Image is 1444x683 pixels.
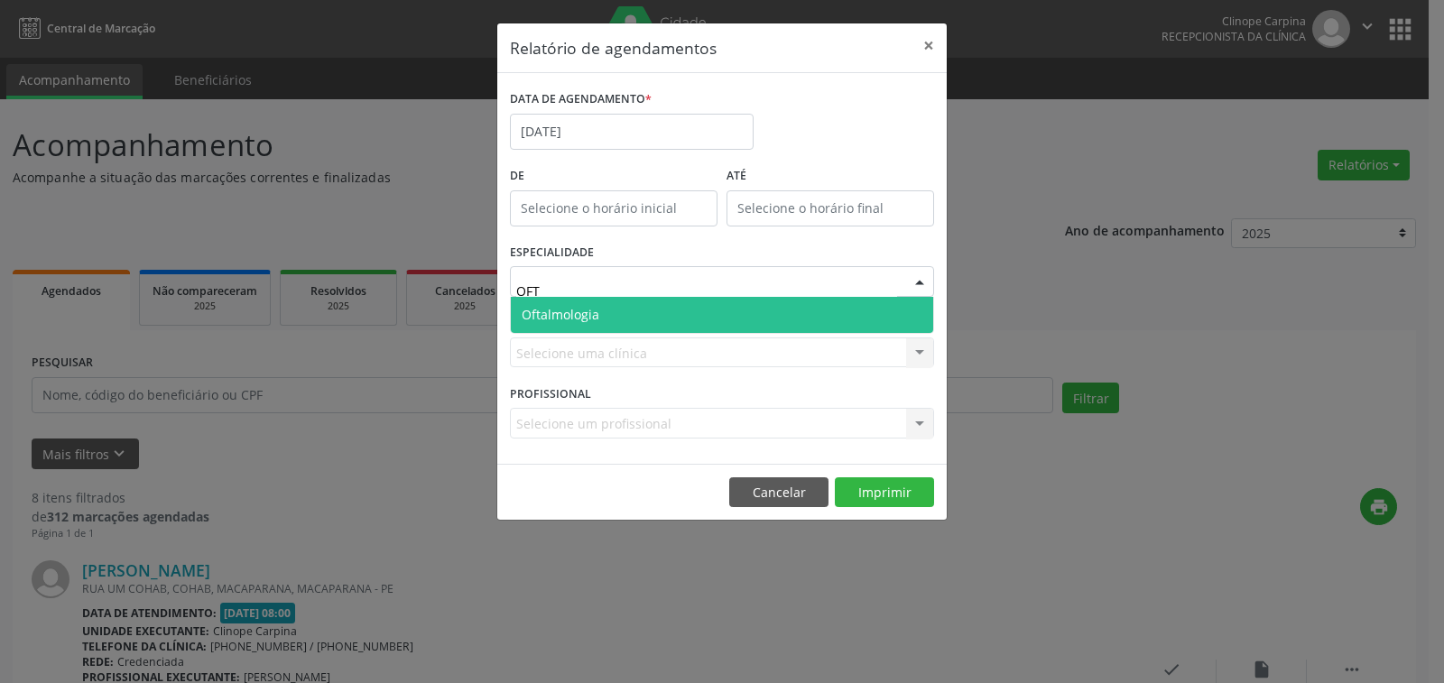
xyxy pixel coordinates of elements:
[510,162,717,190] label: De
[510,86,652,114] label: DATA DE AGENDAMENTO
[835,477,934,508] button: Imprimir
[522,306,599,323] span: Oftalmologia
[510,190,717,226] input: Selecione o horário inicial
[727,162,934,190] label: ATÉ
[510,380,591,408] label: PROFISSIONAL
[727,190,934,226] input: Selecione o horário final
[729,477,828,508] button: Cancelar
[516,272,897,309] input: Seleciona uma especialidade
[510,36,717,60] h5: Relatório de agendamentos
[510,239,594,267] label: ESPECIALIDADE
[911,23,947,68] button: Close
[510,114,754,150] input: Selecione uma data ou intervalo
